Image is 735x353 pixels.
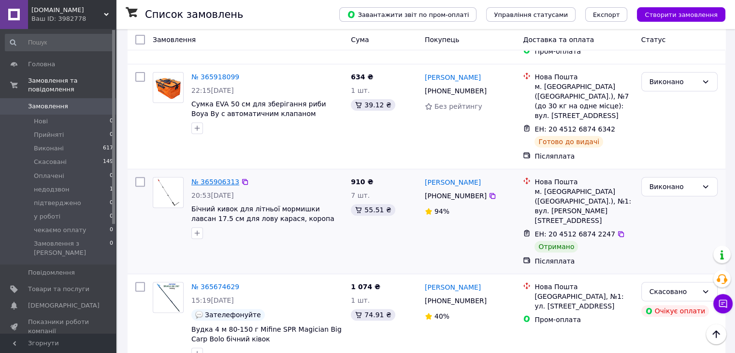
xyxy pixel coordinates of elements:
[534,315,633,324] div: Пром-оплата
[28,102,68,111] span: Замовлення
[31,6,104,15] span: fatcarp.com.ua
[156,282,181,312] img: Фото товару
[534,136,603,147] div: Готово до видачі
[110,117,113,126] span: 0
[534,151,633,161] div: Післяплата
[593,11,620,18] span: Експорт
[34,239,110,257] span: Замовлення з [PERSON_NAME]
[351,191,370,199] span: 7 шт.
[34,212,60,221] span: у роботі
[649,181,698,192] div: Виконано
[534,230,615,238] span: ЕН: 20 4512 6874 2247
[641,305,709,317] div: Очікує оплати
[706,324,726,344] button: Наверх
[31,15,116,23] div: Ваш ID: 3982778
[103,144,113,153] span: 617
[351,178,373,186] span: 910 ₴
[627,10,725,18] a: Створити замовлення
[347,10,469,19] span: Завантажити звіт по пром-оплаті
[534,256,633,266] div: Післяплата
[351,309,395,321] div: 74.91 ₴
[523,36,594,44] span: Доставка та оплата
[191,73,239,81] a: № 365918099
[103,158,113,166] span: 149
[34,185,69,194] span: недодзвон
[534,46,633,56] div: Пром-оплата
[110,199,113,207] span: 0
[145,9,243,20] h1: Список замовлень
[191,178,239,186] a: № 365906313
[645,11,718,18] span: Створити замовлення
[425,282,481,292] a: [PERSON_NAME]
[637,7,725,22] button: Створити замовлення
[713,294,733,313] button: Чат з покупцем
[191,296,234,304] span: 15:19[DATE]
[585,7,628,22] button: Експорт
[191,325,342,343] a: Вудка 4 м 80-150 г Mifine SPR Magician Big Carp Bolo бічний ківок
[649,286,698,297] div: Скасовано
[425,87,487,95] span: [PHONE_NUMBER]
[153,282,184,313] a: Фото товару
[34,172,64,180] span: Оплачені
[34,199,81,207] span: підтверджено
[191,283,239,291] a: № 365674629
[425,177,481,187] a: [PERSON_NAME]
[641,36,666,44] span: Статус
[534,125,615,133] span: ЕН: 20 4512 6874 6342
[34,144,64,153] span: Виконані
[351,283,380,291] span: 1 074 ₴
[28,268,75,277] span: Повідомлення
[156,177,181,207] img: Фото товару
[191,205,334,222] a: Бічний кивок для літньої мормишки лавсан 17.5 см для лову карася, коропа
[28,285,89,294] span: Товари та послуги
[191,100,326,118] a: Сумка EVA 50 см для зберігання риби Boya By c автоматичним клапаном
[110,212,113,221] span: 0
[351,99,395,111] div: 39.12 ₴
[434,207,449,215] span: 94%
[195,311,203,319] img: :speech_balloon:
[534,241,578,252] div: Отримано
[434,103,482,110] span: Без рейтингу
[434,312,449,320] span: 40%
[351,296,370,304] span: 1 шт.
[110,185,113,194] span: 1
[110,239,113,257] span: 0
[534,72,633,82] div: Нова Пошта
[110,226,113,235] span: 0
[34,117,48,126] span: Нові
[649,76,698,87] div: Виконано
[425,36,459,44] span: Покупець
[34,158,67,166] span: Скасовані
[5,34,114,51] input: Пошук
[28,301,100,310] span: [DEMOGRAPHIC_DATA]
[153,36,196,44] span: Замовлення
[28,60,55,69] span: Головна
[494,11,568,18] span: Управління статусами
[110,131,113,139] span: 0
[351,204,395,216] div: 55.51 ₴
[534,82,633,120] div: м. [GEOGRAPHIC_DATA] ([GEOGRAPHIC_DATA].), №7 (до 30 кг на одне місце): вул. [STREET_ADDRESS]
[534,282,633,292] div: Нова Пошта
[351,36,369,44] span: Cума
[28,76,116,94] span: Замовлення та повідомлення
[153,72,184,103] a: Фото товару
[534,292,633,311] div: [GEOGRAPHIC_DATA], №1: ул. [STREET_ADDRESS]
[351,73,373,81] span: 634 ₴
[486,7,576,22] button: Управління статусами
[425,73,481,82] a: [PERSON_NAME]
[191,87,234,94] span: 22:15[DATE]
[34,131,64,139] span: Прийняті
[534,177,633,187] div: Нова Пошта
[110,172,113,180] span: 0
[191,191,234,199] span: 20:53[DATE]
[205,311,261,319] span: Зателефонуйте
[28,318,89,335] span: Показники роботи компанії
[156,73,180,103] img: Фото товару
[153,177,184,208] a: Фото товару
[351,87,370,94] span: 1 шт.
[425,297,487,305] span: [PHONE_NUMBER]
[425,192,487,200] span: [PHONE_NUMBER]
